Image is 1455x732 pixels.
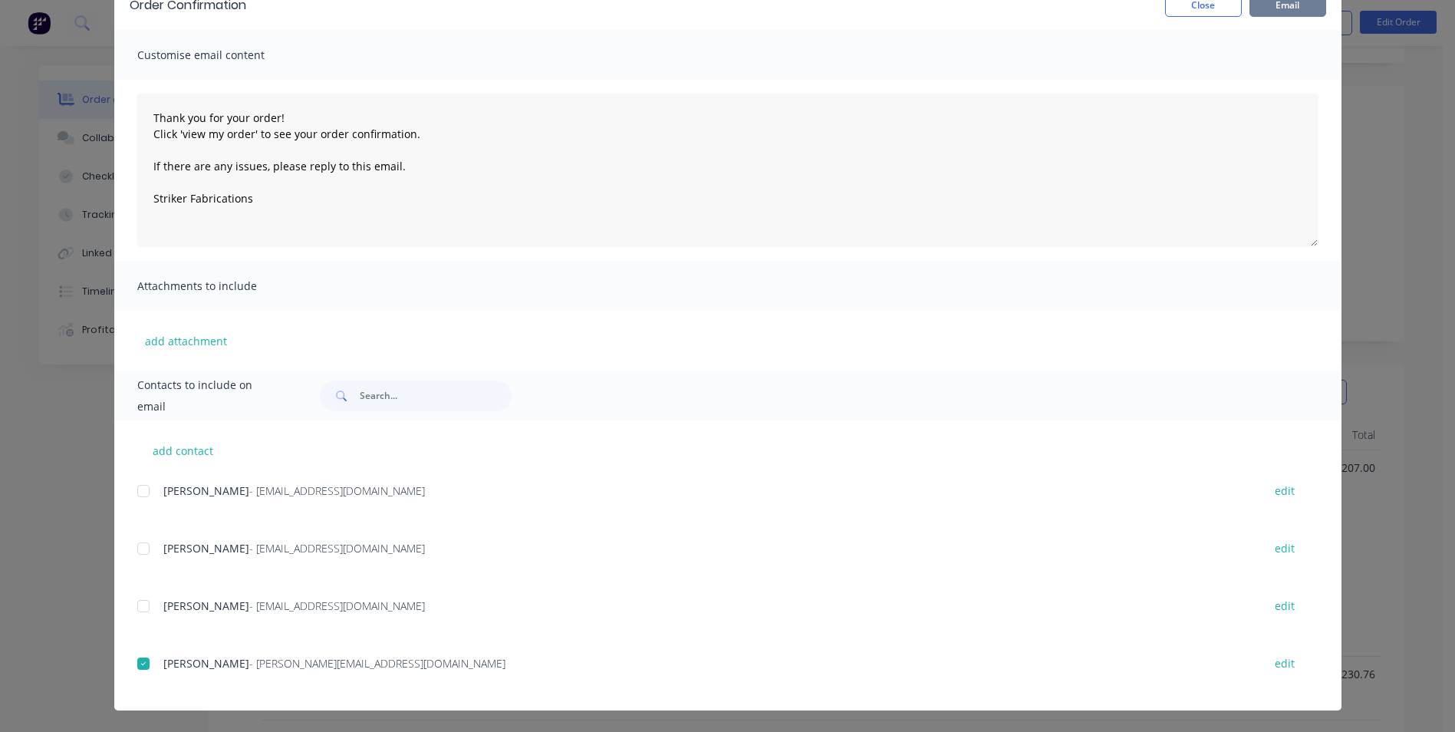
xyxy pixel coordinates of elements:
textarea: Thank you for your order! Click 'view my order' to see your order confirmation. If there are any ... [137,94,1318,247]
span: - [EMAIL_ADDRESS][DOMAIN_NAME] [249,598,425,613]
button: edit [1266,653,1304,674]
button: edit [1266,595,1304,616]
button: add contact [137,439,229,462]
button: edit [1266,538,1304,559]
input: Search... [360,381,512,411]
span: [PERSON_NAME] [163,483,249,498]
span: Contacts to include on email [137,374,282,417]
span: [PERSON_NAME] [163,541,249,556]
span: - [EMAIL_ADDRESS][DOMAIN_NAME] [249,541,425,556]
span: Customise email content [137,45,306,66]
span: Attachments to include [137,275,306,297]
button: add attachment [137,329,235,352]
span: [PERSON_NAME] [163,598,249,613]
span: - [PERSON_NAME][EMAIL_ADDRESS][DOMAIN_NAME] [249,656,505,671]
button: edit [1266,480,1304,501]
span: - [EMAIL_ADDRESS][DOMAIN_NAME] [249,483,425,498]
span: [PERSON_NAME] [163,656,249,671]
